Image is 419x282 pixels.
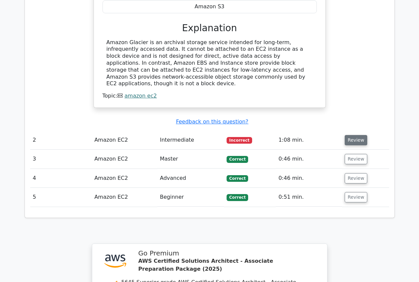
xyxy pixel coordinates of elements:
span: Correct [227,194,248,201]
div: Topic: [103,93,317,100]
a: Feedback on this question? [176,118,248,125]
td: Amazon EC2 [92,188,157,207]
a: amazon ec2 [124,93,157,99]
td: Amazon EC2 [92,131,157,150]
span: Correct [227,156,248,163]
td: 1:08 min. [276,131,342,150]
td: Advanced [157,169,224,188]
td: Beginner [157,188,224,207]
span: Incorrect [227,137,252,144]
div: Amazon S3 [103,0,317,13]
button: Review [345,192,367,202]
div: Amazon Glacier is an archival storage service intended for long-term, infrequently accessed data.... [106,39,313,88]
td: 0:46 min. [276,169,342,188]
td: Master [157,150,224,169]
td: 3 [30,150,92,169]
td: 0:51 min. [276,188,342,207]
td: 0:46 min. [276,150,342,169]
td: Amazon EC2 [92,169,157,188]
button: Review [345,154,367,164]
td: 5 [30,188,92,207]
td: Intermediate [157,131,224,150]
button: Review [345,173,367,183]
button: Review [345,135,367,145]
h3: Explanation [106,23,313,34]
td: 4 [30,169,92,188]
td: 2 [30,131,92,150]
span: Correct [227,175,248,182]
td: Amazon EC2 [92,150,157,169]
